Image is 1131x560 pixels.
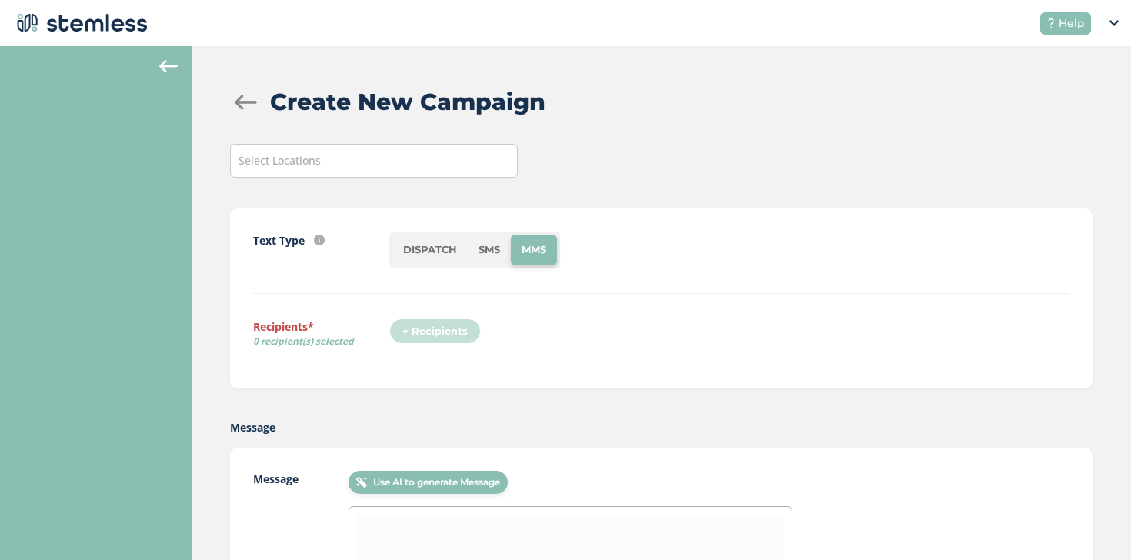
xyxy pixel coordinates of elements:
[468,235,511,265] li: SMS
[253,232,305,248] label: Text Type
[159,60,178,72] img: icon-arrow-back-accent-c549486e.svg
[373,475,500,489] span: Use AI to generate Message
[253,318,389,354] label: Recipients*
[230,419,275,435] label: Message
[1046,18,1056,28] img: icon-help-white-03924b79.svg
[12,8,148,38] img: logo-dark-0685b13c.svg
[239,153,321,168] span: Select Locations
[1109,20,1119,26] img: icon_down-arrow-small-66adaf34.svg
[270,85,545,119] h2: Create New Campaign
[349,471,508,494] button: Use AI to generate Message
[511,235,557,265] li: MMS
[392,235,468,265] li: DISPATCH
[1059,15,1085,32] span: Help
[1054,486,1131,560] iframe: Chat Widget
[314,235,325,245] img: icon-info-236977d2.svg
[253,335,389,348] span: 0 recipient(s) selected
